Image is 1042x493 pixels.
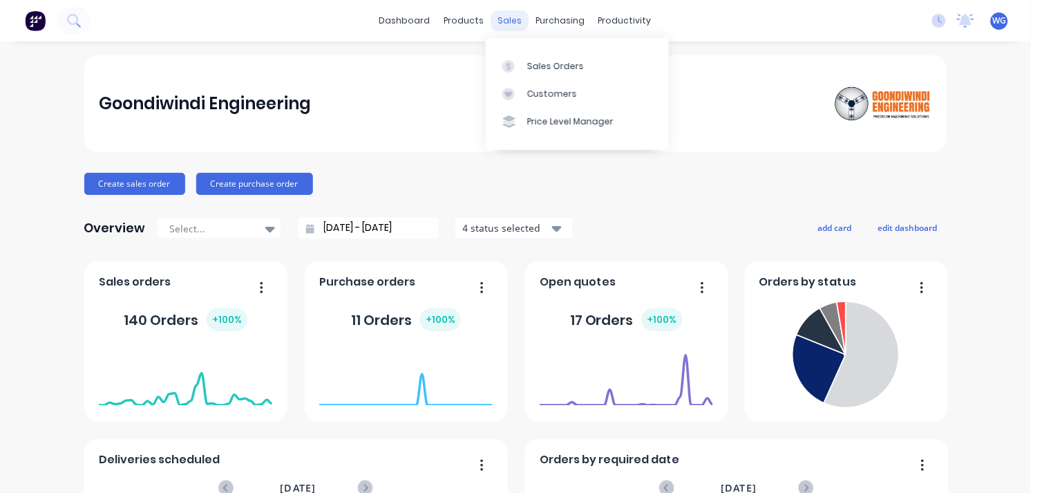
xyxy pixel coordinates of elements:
[540,274,616,290] span: Open quotes
[809,218,861,236] button: add card
[124,308,247,331] div: 140 Orders
[463,221,550,235] div: 4 status selected
[527,115,614,128] div: Price Level Manager
[319,274,415,290] span: Purchase orders
[84,173,185,195] button: Create sales order
[529,10,591,31] div: purchasing
[527,60,584,73] div: Sales Orders
[99,452,220,468] span: Deliveries scheduled
[486,52,669,80] a: Sales Orders
[207,308,247,331] div: + 100 %
[642,308,683,331] div: + 100 %
[759,274,857,290] span: Orders by status
[993,15,1007,27] span: WG
[486,80,669,108] a: Customers
[835,79,931,129] img: Goondiwindi Engineering
[84,214,146,242] div: Overview
[99,274,171,290] span: Sales orders
[420,308,461,331] div: + 100 %
[196,173,313,195] button: Create purchase order
[570,308,683,331] div: 17 Orders
[486,108,669,136] a: Price Level Manager
[351,308,461,331] div: 11 Orders
[25,10,46,31] img: Factory
[527,88,577,100] div: Customers
[455,218,573,239] button: 4 status selected
[437,10,491,31] div: products
[491,10,529,31] div: sales
[372,10,437,31] a: dashboard
[869,218,947,236] button: edit dashboard
[99,90,311,118] div: Goondiwindi Engineering
[591,10,659,31] div: productivity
